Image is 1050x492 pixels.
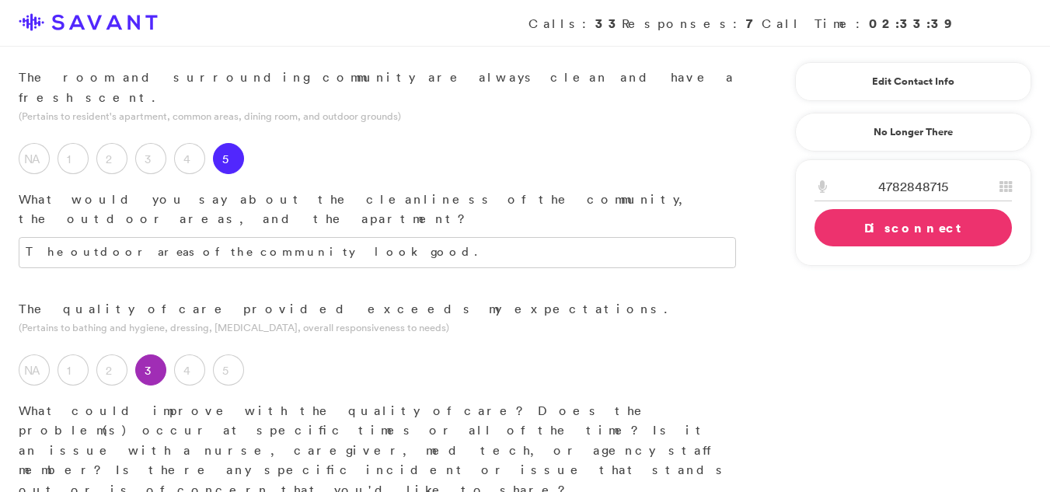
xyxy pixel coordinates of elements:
label: 3 [135,354,166,386]
label: 4 [174,354,205,386]
label: 2 [96,354,127,386]
strong: 7 [746,15,762,32]
strong: 02:33:39 [869,15,954,32]
p: The room and surrounding community are always clean and have a fresh scent. [19,68,736,107]
label: 1 [58,354,89,386]
label: 5 [213,143,244,174]
a: Disconnect [815,209,1012,246]
label: 2 [96,143,127,174]
label: 3 [135,143,166,174]
a: No Longer There [795,113,1031,152]
label: NA [19,143,50,174]
label: NA [19,354,50,386]
strong: 33 [595,15,622,32]
p: (Pertains to resident's apartment, common areas, dining room, and outdoor grounds) [19,109,736,124]
p: The quality of care provided exceeds my expectations. [19,299,736,319]
p: What would you say about the cleanliness of the community, the outdoor areas, and the apartment? [19,190,736,229]
label: 1 [58,143,89,174]
label: 4 [174,143,205,174]
p: (Pertains to bathing and hygiene, dressing, [MEDICAL_DATA], overall responsiveness to needs) [19,320,736,335]
a: Edit Contact Info [815,69,1012,94]
label: 5 [213,354,244,386]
